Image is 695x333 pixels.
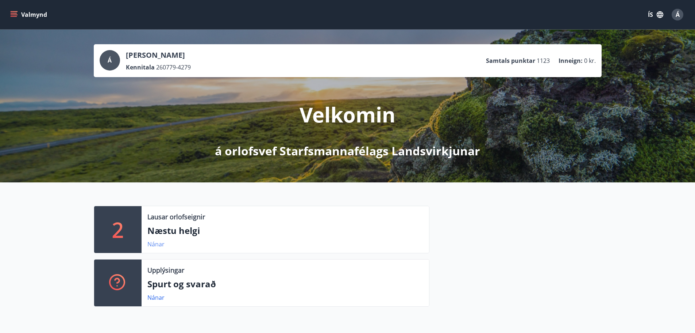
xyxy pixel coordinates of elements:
p: Lausar orlofseignir [147,212,205,222]
p: Næstu helgi [147,224,423,237]
p: Spurt og svarað [147,278,423,290]
span: Á [108,56,112,64]
span: 0 kr. [584,57,596,65]
a: Nánar [147,240,165,248]
p: 2 [112,216,124,243]
p: Upplýsingar [147,265,184,275]
p: á orlofsvef Starfsmannafélags Landsvirkjunar [215,143,480,159]
p: Samtals punktar [486,57,535,65]
button: menu [9,8,50,21]
p: Inneign : [559,57,583,65]
span: 260779-4279 [156,63,191,71]
a: Nánar [147,294,165,302]
span: Á [676,11,680,19]
p: Kennitala [126,63,155,71]
button: ÍS [644,8,667,21]
button: Á [669,6,686,23]
span: 1123 [537,57,550,65]
p: [PERSON_NAME] [126,50,191,60]
p: Velkomin [300,101,395,128]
